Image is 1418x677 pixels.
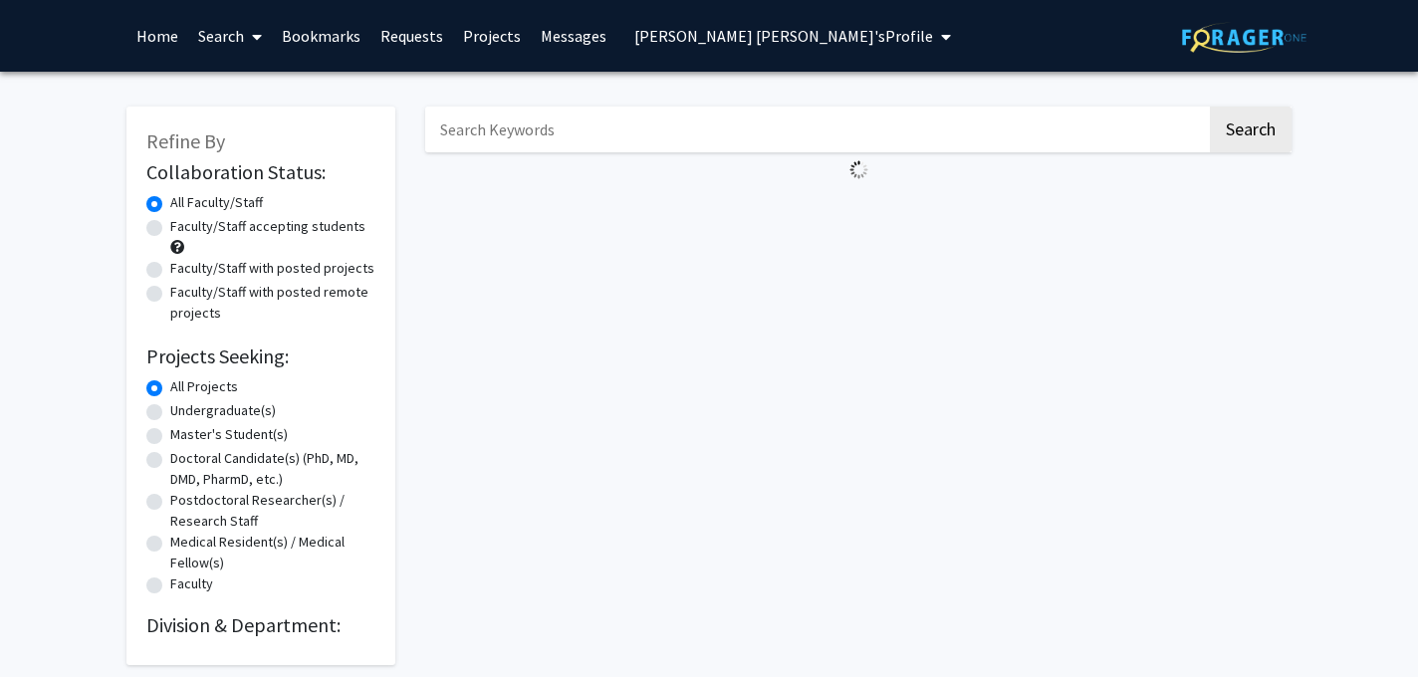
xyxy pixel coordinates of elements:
nav: Page navigation [425,187,1292,233]
label: Doctoral Candidate(s) (PhD, MD, DMD, PharmD, etc.) [170,448,375,490]
label: All Faculty/Staff [170,192,263,213]
img: Loading [841,152,876,187]
img: ForagerOne Logo [1182,22,1306,53]
a: Home [126,1,188,71]
a: Search [188,1,272,71]
label: Undergraduate(s) [170,400,276,421]
a: Projects [453,1,531,71]
a: Messages [531,1,616,71]
button: Search [1210,107,1292,152]
a: Bookmarks [272,1,370,71]
label: Faculty/Staff with posted remote projects [170,282,375,324]
h2: Collaboration Status: [146,160,375,184]
input: Search Keywords [425,107,1207,152]
label: Faculty/Staff with posted projects [170,258,374,279]
label: Faculty [170,573,213,594]
h2: Division & Department: [146,613,375,637]
span: [PERSON_NAME] [PERSON_NAME]'s Profile [634,26,933,46]
label: Postdoctoral Researcher(s) / Research Staff [170,490,375,532]
label: Master's Student(s) [170,424,288,445]
label: Medical Resident(s) / Medical Fellow(s) [170,532,375,573]
h2: Projects Seeking: [146,344,375,368]
span: Refine By [146,128,225,153]
label: All Projects [170,376,238,397]
a: Requests [370,1,453,71]
label: Faculty/Staff accepting students [170,216,365,237]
